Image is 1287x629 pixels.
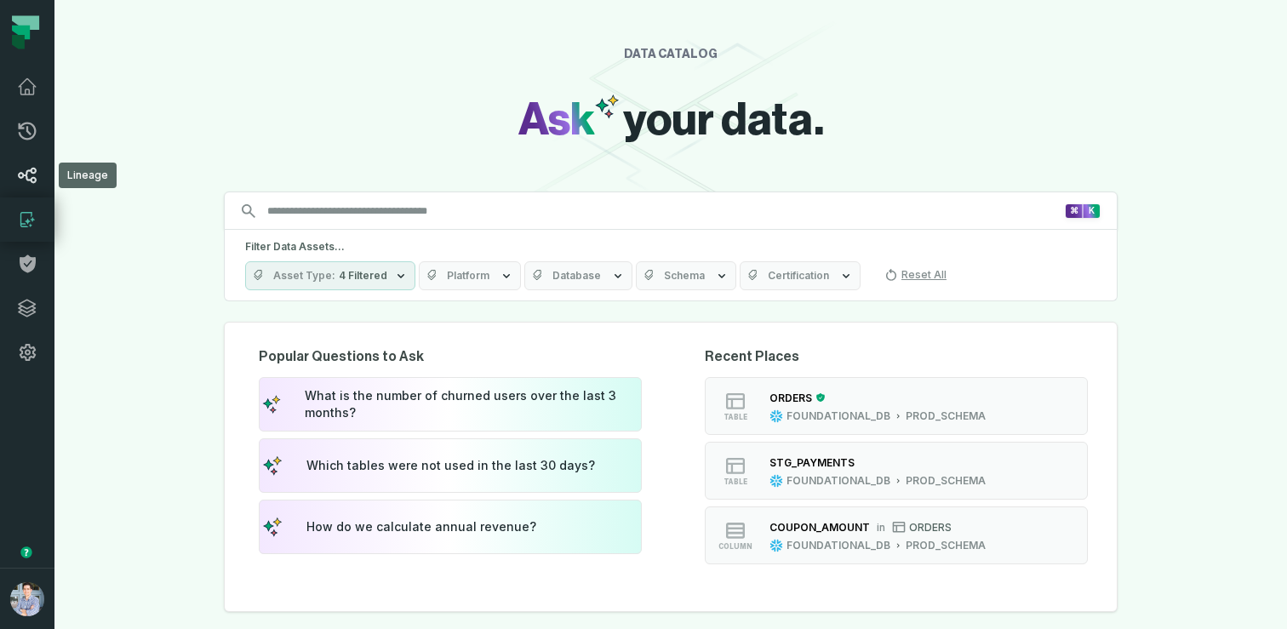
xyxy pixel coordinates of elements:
span: your data. [623,98,824,142]
div: Tooltip anchor [19,545,34,560]
img: avatar of Alon Nafta [10,582,44,616]
span: Ask [518,98,595,142]
span: Press ⌘ + K to focus the search bar [1066,204,1083,218]
span: Press ⌘ + K to focus the search bar [1083,204,1100,218]
div: DATA CATALOG [624,48,718,63]
div: Lineage [59,163,117,188]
